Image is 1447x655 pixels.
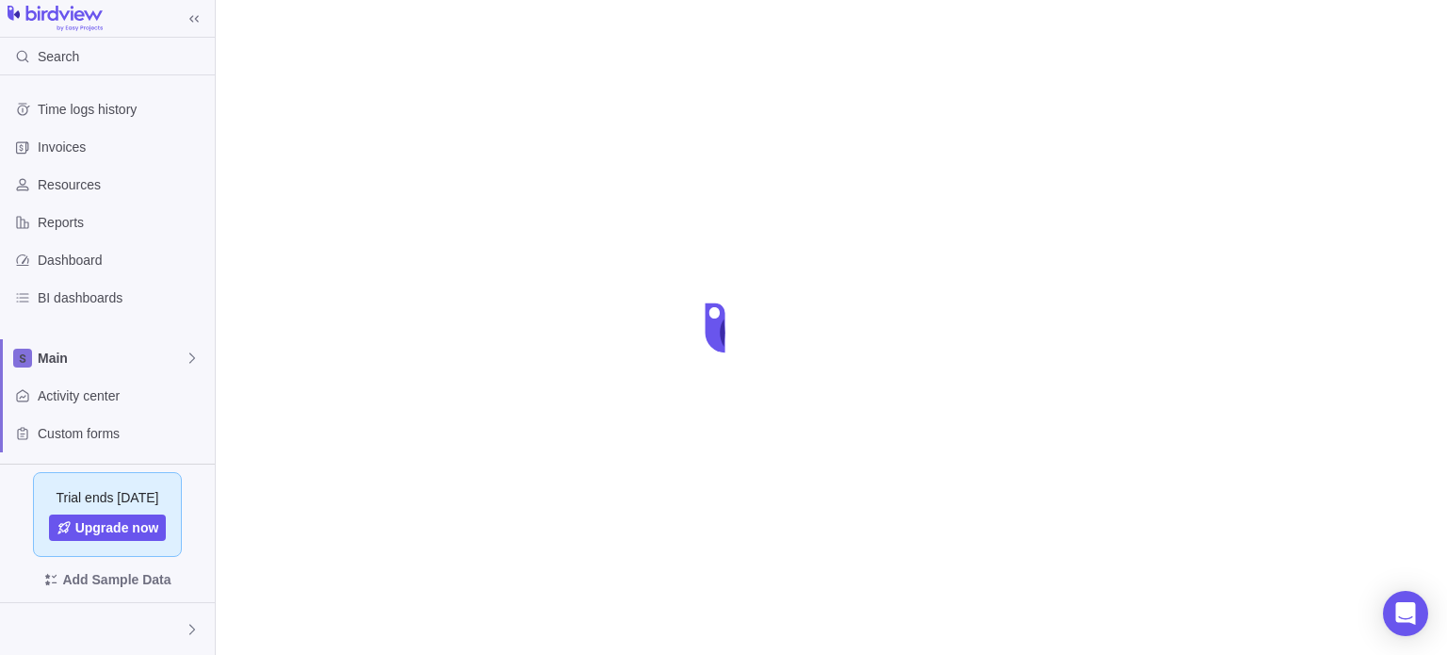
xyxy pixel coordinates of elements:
span: Add Sample Data [62,568,171,591]
a: Upgrade now [49,515,167,541]
div: Open Intercom Messenger [1383,591,1428,636]
span: Activity center [38,386,207,405]
span: Trial ends [DATE] [57,488,159,507]
span: Dashboard [38,251,207,270]
img: logo [8,6,103,32]
span: Custom forms [38,424,207,443]
span: Add Sample Data [15,565,200,595]
span: BI dashboards [38,288,207,307]
span: Invoices [38,138,207,156]
span: Upgrade now [75,518,159,537]
span: Main [38,349,185,368]
span: Time logs history [38,100,207,119]
span: Search [38,47,79,66]
span: Resources [38,175,207,194]
span: Reports [38,213,207,232]
div: Alex Blackburne [11,618,34,641]
div: loading [686,290,761,366]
